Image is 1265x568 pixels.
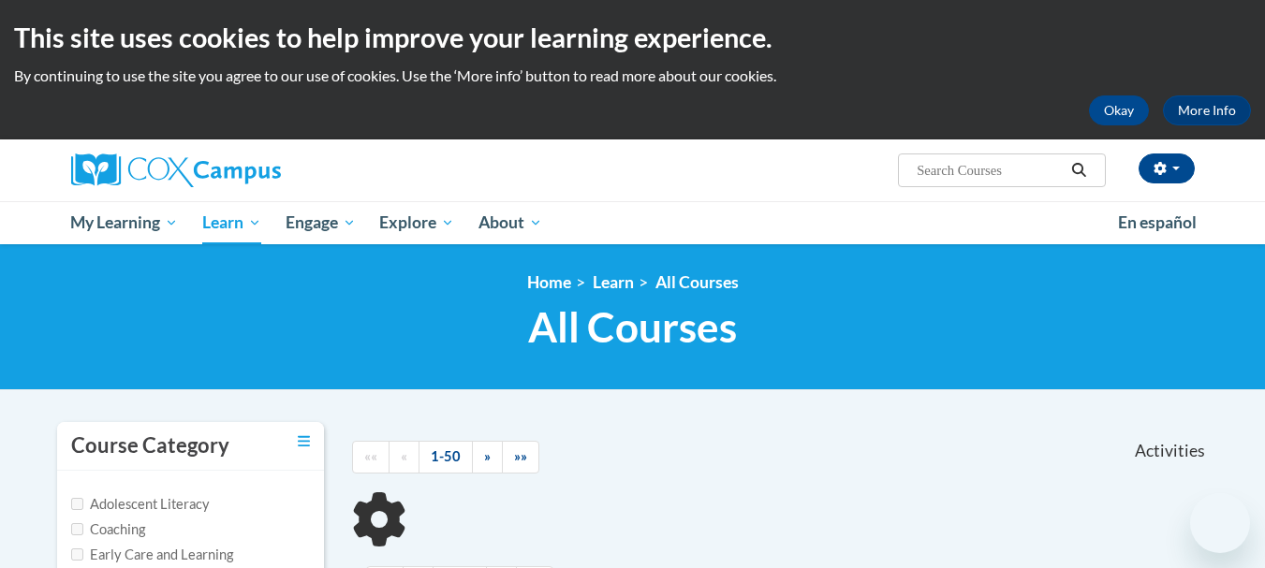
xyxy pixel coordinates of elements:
[1135,441,1205,461] span: Activities
[190,201,273,244] a: Learn
[14,19,1251,56] h2: This site uses cookies to help improve your learning experience.
[514,448,527,464] span: »»
[71,153,281,187] img: Cox Campus
[71,431,229,460] h3: Course Category
[527,272,571,292] a: Home
[364,448,377,464] span: ««
[1089,95,1149,125] button: Okay
[14,66,1251,86] p: By continuing to use the site you agree to our use of cookies. Use the ‘More info’ button to read...
[298,431,310,452] a: Toggle collapse
[352,441,390,473] a: Begining
[502,441,539,473] a: End
[1065,159,1093,182] button: Search
[71,519,145,540] label: Coaching
[401,448,407,464] span: «
[71,545,233,565] label: Early Care and Learning
[389,441,419,473] a: Previous
[528,302,737,352] span: All Courses
[1139,153,1195,183] button: Account Settings
[478,211,542,234] span: About
[379,211,454,234] span: Explore
[71,548,83,561] input: Checkbox for Options
[59,201,191,244] a: My Learning
[71,153,427,187] a: Cox Campus
[202,211,261,234] span: Learn
[273,201,368,244] a: Engage
[70,211,178,234] span: My Learning
[915,159,1065,182] input: Search Courses
[593,272,634,292] a: Learn
[286,211,356,234] span: Engage
[1163,95,1251,125] a: More Info
[71,498,83,510] input: Checkbox for Options
[472,441,503,473] a: Next
[1106,203,1209,242] a: En español
[1190,493,1250,553] iframe: Button to launch messaging window
[71,494,210,515] label: Adolescent Literacy
[367,201,466,244] a: Explore
[419,441,473,473] a: 1-50
[1118,212,1197,232] span: En español
[466,201,554,244] a: About
[43,201,1223,244] div: Main menu
[484,448,491,464] span: »
[655,272,739,292] a: All Courses
[71,523,83,535] input: Checkbox for Options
